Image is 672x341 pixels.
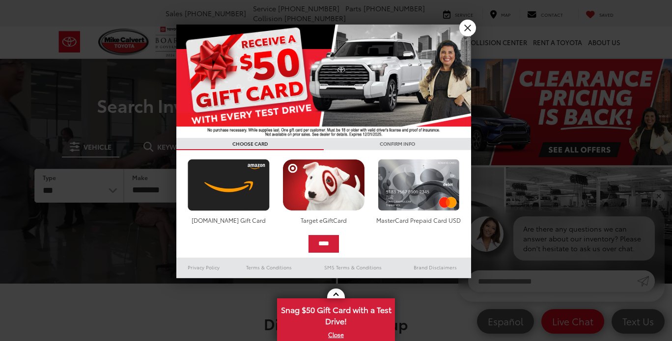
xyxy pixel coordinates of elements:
h3: CONFIRM INFO [324,138,471,150]
img: mastercard.png [375,159,462,211]
div: MasterCard Prepaid Card USD [375,216,462,224]
span: Snag $50 Gift Card with a Test Drive! [278,299,394,329]
a: Privacy Policy [176,262,231,273]
img: 55838_top_625864.jpg [176,25,471,138]
div: [DOMAIN_NAME] Gift Card [185,216,272,224]
a: Terms & Conditions [231,262,307,273]
img: targetcard.png [280,159,367,211]
h3: CHOOSE CARD [176,138,324,150]
img: amazoncard.png [185,159,272,211]
a: Brand Disclaimers [399,262,471,273]
a: SMS Terms & Conditions [307,262,399,273]
div: Target eGiftCard [280,216,367,224]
